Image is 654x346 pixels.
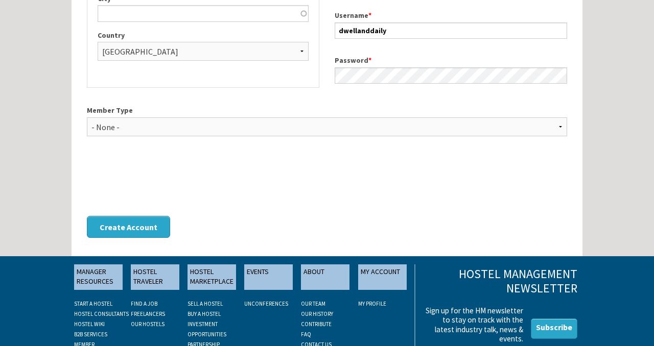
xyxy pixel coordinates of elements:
[368,11,371,20] span: This field is required.
[74,331,107,338] a: B2B SERVICES
[423,306,523,343] p: Sign up for the HM newsletter to stay on track with the latest industry talk, news & events.
[131,320,165,328] a: OUR HOSTELS
[244,264,293,290] a: EVENTS
[301,331,311,338] a: FAQ
[301,320,332,328] a: CONTRIBUTE
[131,300,157,307] a: FIND A JOB
[188,264,236,290] a: HOSTEL MARKETPLACE
[87,160,242,200] iframe: reCAPTCHA
[188,310,221,317] a: BUY A HOSTEL
[74,320,105,328] a: HOSTEL WIKI
[131,310,165,317] a: FREELANCERS
[368,56,371,65] span: This field is required.
[358,300,386,307] a: My Profile
[74,310,129,317] a: HOSTEL CONSULTANTS
[74,264,123,290] a: MANAGER RESOURCES
[423,267,577,296] h3: Hostel Management Newsletter
[358,264,407,290] a: MY ACCOUNT
[335,55,567,66] label: Password
[188,320,226,338] a: INVESTMENT OPPORTUNITIES
[301,300,325,307] a: OUR TEAM
[87,216,170,238] button: Create Account
[87,105,567,116] label: Member Type
[244,300,288,307] a: UNCONFERENCES
[335,10,567,21] label: Username
[301,310,333,317] a: OUR HISTORY
[131,264,179,290] a: HOSTEL TRAVELER
[74,300,112,307] a: START A HOSTEL
[301,264,349,290] a: ABOUT
[188,300,223,307] a: SELL A HOSTEL
[531,318,577,339] a: Subscribe
[98,30,309,41] label: Country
